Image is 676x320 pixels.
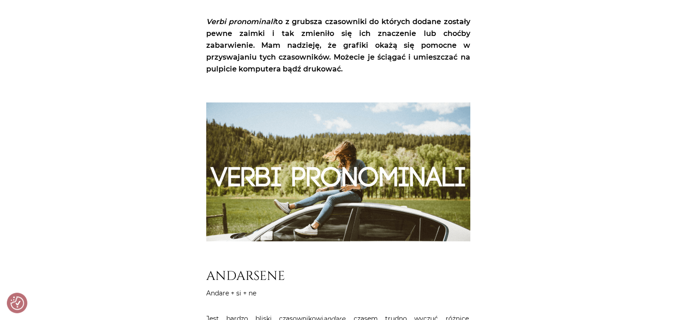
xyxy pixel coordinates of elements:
[10,296,24,310] button: Preferencje co do zgód
[206,16,470,75] p: to z grubsza czasowniki do których dodane zostały pewne zaimki i tak zmieniło się ich znaczenie l...
[206,269,470,284] h2: ANDARSENE
[10,296,24,310] img: Revisit consent button
[206,287,470,299] p: Andare + si + ne
[206,17,275,26] em: Verbi pronominali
